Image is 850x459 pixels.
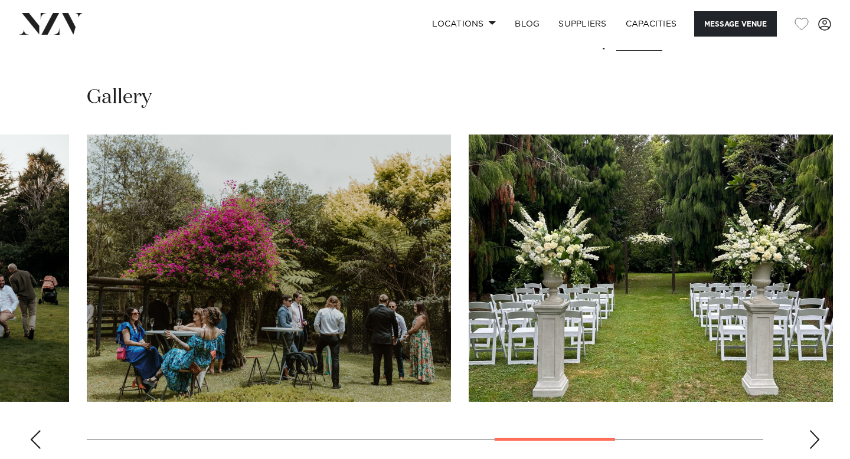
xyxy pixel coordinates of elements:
a: BLOG [505,11,549,37]
a: SUPPLIERS [549,11,616,37]
a: Capacities [616,11,686,37]
swiper-slide: 8 / 10 [469,135,833,402]
a: Locations [423,11,505,37]
h2: Gallery [87,84,152,111]
button: Message Venue [694,11,777,37]
img: nzv-logo.png [19,13,83,34]
swiper-slide: 7 / 10 [87,135,451,402]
